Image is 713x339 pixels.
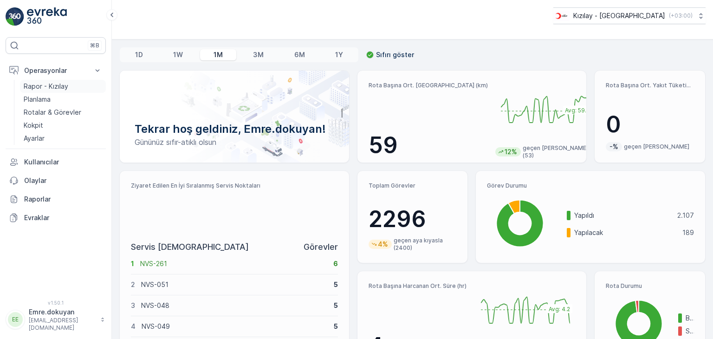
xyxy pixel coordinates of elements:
[574,228,676,237] p: Yapılacak
[686,313,694,323] p: Bitmiş
[504,147,518,156] p: 12%
[141,280,328,289] p: NVS-051
[24,213,102,222] p: Evraklar
[6,209,106,227] a: Evraklar
[24,66,87,75] p: Operasyonlar
[553,11,570,21] img: k%C4%B1z%C4%B1lay_D5CCths_t1JZB0k.png
[606,282,694,290] p: Rota Durumu
[20,80,106,93] a: Rapor - Kızılay
[294,50,305,59] p: 6M
[523,144,595,159] p: geçen [PERSON_NAME] (53)
[369,282,468,290] p: Rota Başına Harcanan Ort. Süre (hr)
[253,50,264,59] p: 3M
[686,326,694,336] p: Süresi doldu
[669,12,693,20] p: ( +03:00 )
[677,211,694,220] p: 2.107
[24,134,45,143] p: Ayarlar
[90,42,99,49] p: ⌘B
[335,50,343,59] p: 1Y
[135,137,334,148] p: Gününüz sıfır-atıklı olsun
[6,153,106,171] a: Kullanıcılar
[131,322,136,331] p: 4
[6,307,106,332] button: EEEmre.dokuyan[EMAIL_ADDRESS][DOMAIN_NAME]
[142,322,328,331] p: NVS-049
[609,142,619,151] p: -%
[24,157,102,167] p: Kullanıcılar
[624,143,689,150] p: geçen [PERSON_NAME]
[6,61,106,80] button: Operasyonlar
[141,301,328,310] p: NVS-048
[24,82,68,91] p: Rapor - Kızılay
[369,131,488,159] p: 59
[369,205,457,233] p: 2296
[334,280,338,289] p: 5
[682,228,694,237] p: 189
[394,237,457,252] p: geçen aya kıyasla (2400)
[8,312,23,327] div: EE
[140,259,327,268] p: NVS-261
[573,11,665,20] p: Kızılay - [GEOGRAPHIC_DATA]
[131,259,134,268] p: 1
[214,50,223,59] p: 1M
[606,111,694,138] p: 0
[334,322,338,331] p: 5
[131,280,135,289] p: 2
[20,119,106,132] a: Kokpit
[24,195,102,204] p: Raporlar
[6,171,106,190] a: Olaylar
[333,259,338,268] p: 6
[376,50,414,59] p: Sıfırı göster
[553,7,706,24] button: Kızılay - [GEOGRAPHIC_DATA](+03:00)
[6,300,106,306] span: v 1.50.1
[135,50,143,59] p: 1D
[24,121,43,130] p: Kokpit
[304,241,338,254] p: Görevler
[131,301,135,310] p: 3
[27,7,67,26] img: logo_light-DOdMpM7g.png
[20,93,106,106] a: Planlama
[20,106,106,119] a: Rotalar & Görevler
[6,190,106,209] a: Raporlar
[29,307,96,317] p: Emre.dokuyan
[29,317,96,332] p: [EMAIL_ADDRESS][DOMAIN_NAME]
[606,82,694,89] p: Rota Başına Ort. Yakıt Tüketimi (lt)
[24,176,102,185] p: Olaylar
[369,82,488,89] p: Rota Başına Ort. [GEOGRAPHIC_DATA] (km)
[173,50,183,59] p: 1W
[131,241,249,254] p: Servis [DEMOGRAPHIC_DATA]
[135,122,334,137] p: Tekrar hoş geldiniz, Emre.dokuyan!
[20,132,106,145] a: Ayarlar
[487,182,694,189] p: Görev Durumu
[334,301,338,310] p: 5
[6,7,24,26] img: logo
[369,182,457,189] p: Toplam Görevler
[24,95,51,104] p: Planlama
[377,240,389,249] p: 4%
[24,108,81,117] p: Rotalar & Görevler
[574,211,671,220] p: Yapıldı
[131,182,338,189] p: Ziyaret Edilen En İyi Sıralanmış Servis Noktaları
